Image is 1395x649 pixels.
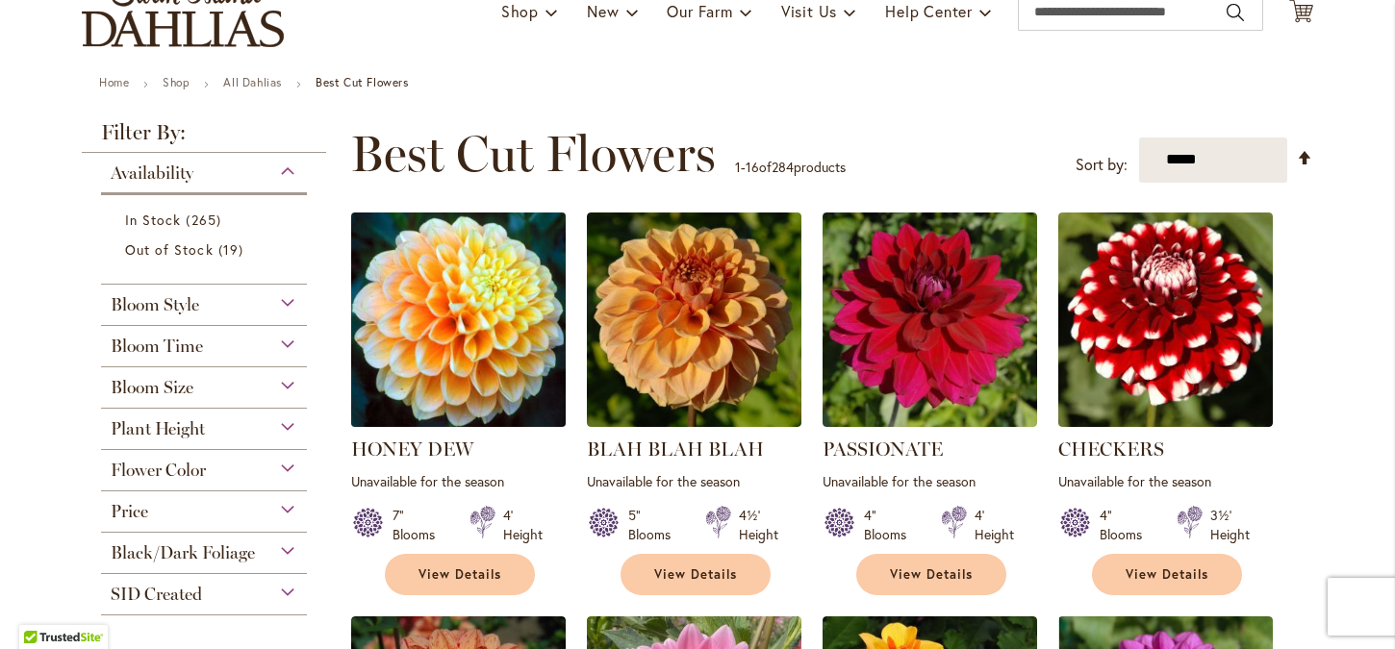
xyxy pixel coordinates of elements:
a: View Details [856,554,1006,595]
span: Visit Us [781,1,837,21]
a: In Stock 265 [125,210,288,230]
span: 16 [746,158,759,176]
img: Blah Blah Blah [587,212,801,427]
div: 4" Blooms [864,506,918,544]
a: PASSIONATE [823,437,943,461]
a: CHECKERS [1058,437,1164,461]
span: Bloom Size [111,377,193,398]
span: Best Cut Flowers [350,125,716,183]
span: 1 [735,158,741,176]
div: 7" Blooms [393,506,446,544]
div: 4" Blooms [1100,506,1154,544]
div: 4' Height [975,506,1014,544]
span: View Details [890,566,973,583]
a: Out of Stock 19 [125,239,288,260]
div: 3½' Height [1210,506,1250,544]
span: 284 [772,158,794,176]
strong: Filter By: [82,122,326,153]
span: In Stock [125,211,181,229]
a: Honey Dew [351,412,566,431]
span: SID Created [111,584,202,605]
span: Bloom Time [111,336,203,357]
a: View Details [621,554,771,595]
span: Our Farm [667,1,732,21]
span: Black/Dark Foliage [111,542,255,563]
img: Honey Dew [346,207,571,432]
a: PASSIONATE [823,412,1037,431]
p: Unavailable for the season [1058,472,1273,490]
span: New [587,1,619,21]
div: 5" Blooms [628,506,682,544]
p: Unavailable for the season [823,472,1037,490]
a: Shop [163,75,190,89]
span: Plant Height [111,418,205,439]
span: 265 [186,210,225,230]
span: Flower Color [111,460,206,481]
div: 4' Height [503,506,543,544]
a: View Details [385,554,535,595]
iframe: Launch Accessibility Center [14,581,68,635]
span: View Details [418,566,501,583]
a: All Dahlias [223,75,282,89]
img: CHECKERS [1058,212,1273,427]
strong: Best Cut Flowers [316,75,409,89]
p: Unavailable for the season [587,472,801,490]
a: HONEY DEW [351,437,473,461]
span: Shop [501,1,539,21]
a: View Details [1092,554,1242,595]
p: - of products [735,152,846,183]
a: CHECKERS [1058,412,1273,431]
span: Out of Stock [125,240,214,259]
div: 4½' Height [739,506,778,544]
span: Bloom Style [111,294,199,315]
span: View Details [654,566,737,583]
span: Price [111,501,148,522]
span: 19 [218,239,248,260]
span: Availability [111,162,193,184]
a: Home [99,75,129,89]
p: Unavailable for the season [351,472,566,490]
a: Blah Blah Blah [587,412,801,431]
span: Help Center [885,1,973,21]
a: BLAH BLAH BLAH [587,437,764,461]
span: View Details [1126,566,1208,583]
label: Sort by: [1076,147,1128,183]
img: PASSIONATE [823,212,1037,427]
